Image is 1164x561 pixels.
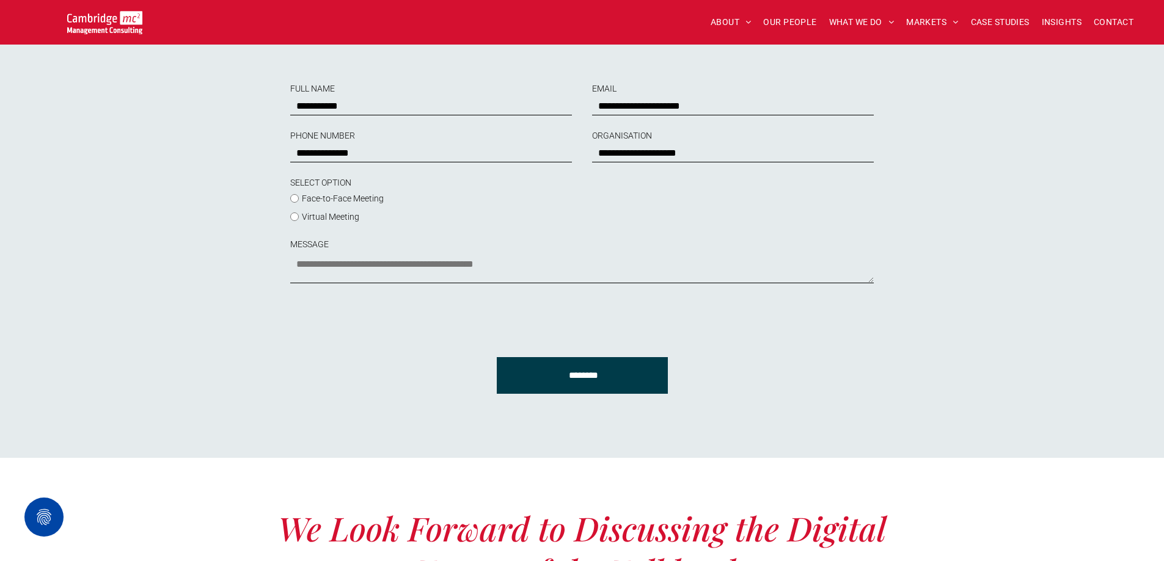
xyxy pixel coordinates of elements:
input: Virtual Meeting [290,212,299,221]
label: PHONE NUMBER [290,129,571,142]
label: FULL NAME [290,82,571,95]
label: EMAIL [592,82,873,95]
input: Face-to-Face Meeting [290,194,299,203]
label: SELECT OPTION [290,176,471,189]
a: CONTACT [1088,13,1140,32]
label: ORGANISATION [592,129,873,142]
a: ABOUT [705,13,758,32]
img: Cambridge MC Logo [67,11,142,34]
iframe: reCAPTCHA [290,297,476,345]
a: CASE STUDIES [965,13,1036,32]
span: Virtual Meeting [302,212,359,222]
a: INSIGHTS [1036,13,1088,32]
label: MESSAGE [290,238,873,251]
span: Face-to-Face Meeting [302,194,384,203]
a: MARKETS [900,13,964,32]
a: WHAT WE DO [823,13,901,32]
a: OUR PEOPLE [757,13,822,32]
